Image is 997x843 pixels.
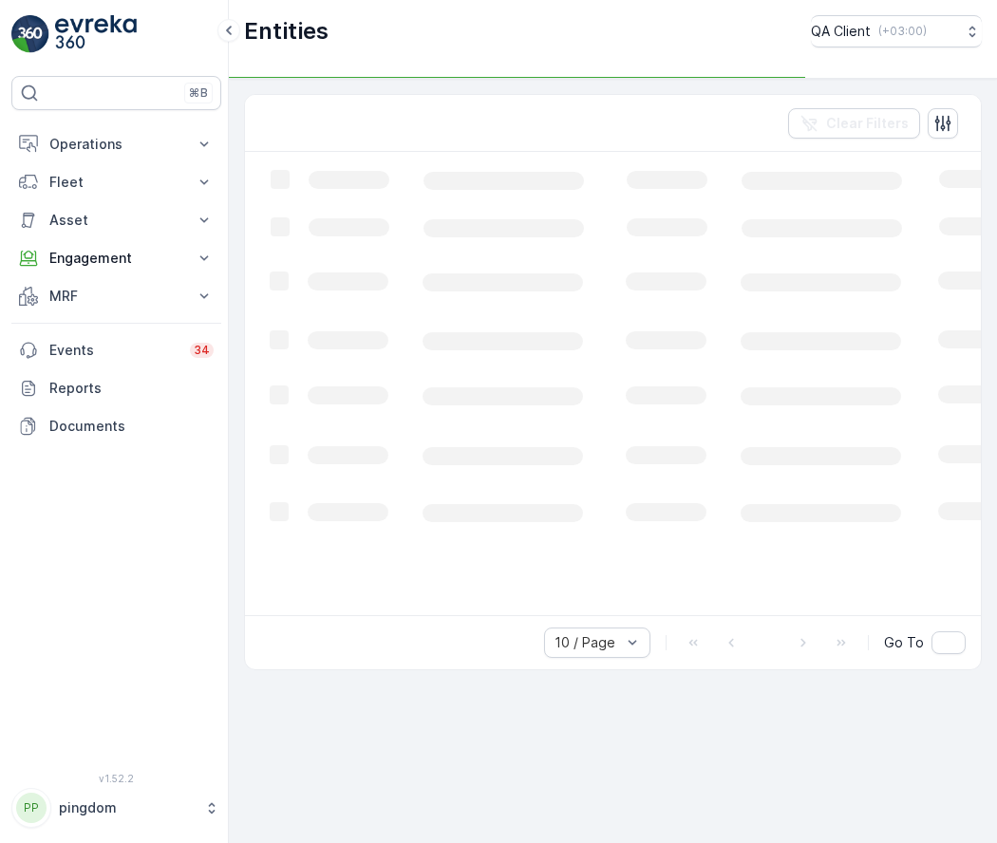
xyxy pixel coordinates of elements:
[11,788,221,828] button: PPpingdom
[16,793,47,823] div: PP
[11,277,221,315] button: MRF
[49,287,183,306] p: MRF
[11,125,221,163] button: Operations
[49,379,214,398] p: Reports
[49,173,183,192] p: Fleet
[49,417,214,436] p: Documents
[244,16,329,47] p: Entities
[11,163,221,201] button: Fleet
[49,341,179,360] p: Events
[11,201,221,239] button: Asset
[49,249,183,268] p: Engagement
[11,239,221,277] button: Engagement
[11,369,221,407] a: Reports
[49,135,183,154] p: Operations
[59,798,195,817] p: pingdom
[884,633,924,652] span: Go To
[11,15,49,53] img: logo
[826,114,909,133] p: Clear Filters
[194,343,210,358] p: 34
[811,22,871,41] p: QA Client
[878,24,927,39] p: ( +03:00 )
[788,108,920,139] button: Clear Filters
[11,773,221,784] span: v 1.52.2
[11,331,221,369] a: Events34
[11,407,221,445] a: Documents
[811,15,982,47] button: QA Client(+03:00)
[55,15,137,53] img: logo_light-DOdMpM7g.png
[49,211,183,230] p: Asset
[189,85,208,101] p: ⌘B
